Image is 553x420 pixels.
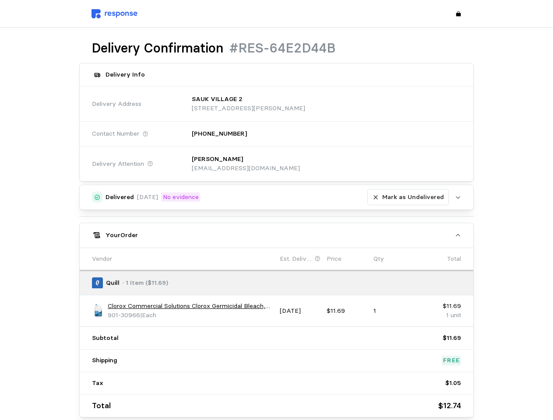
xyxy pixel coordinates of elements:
[229,40,335,57] h1: #RES-64E2D44B
[447,254,461,264] p: Total
[140,311,156,319] span: | Each
[92,9,137,18] img: svg%3e
[106,192,134,202] h5: Delivered
[92,40,223,57] h1: Delivery Confirmation
[420,301,461,311] p: $11.69
[108,301,274,311] a: Clorox Commercial Solutions Clorox Germicidal Bleach, Concentrated, 121 Ounces (30966)
[367,189,449,206] button: Mark as Undelivered
[92,399,111,412] p: Total
[92,129,139,139] span: Contact Number
[192,129,247,139] p: [PHONE_NUMBER]
[443,333,461,343] p: $11.69
[92,378,103,388] p: Tax
[192,154,243,164] p: [PERSON_NAME]
[80,248,474,417] div: YourOrder
[192,164,300,173] p: [EMAIL_ADDRESS][DOMAIN_NAME]
[137,192,158,202] p: [DATE]
[420,311,461,320] p: 1 unit
[445,378,461,388] p: $1.05
[123,278,168,288] p: · 1 Item ($11.69)
[80,185,474,210] button: Delivered[DATE]No evidenceMark as Undelivered
[192,104,305,113] p: [STREET_ADDRESS][PERSON_NAME]
[106,70,145,79] h5: Delivery Info
[106,278,120,288] p: Quill
[382,192,444,202] p: Mark as Undelivered
[280,254,313,264] p: Est. Delivery
[327,254,342,264] p: Price
[438,399,461,412] p: $12.74
[92,356,117,365] p: Shipping
[108,311,140,319] span: 901-30966
[373,254,384,264] p: Qty
[327,306,367,316] p: $11.69
[92,333,119,343] p: Subtotal
[92,99,141,109] span: Delivery Address
[92,304,105,317] img: A3E17D89-16B8-44A3-BC2A8BCED4E7C3B9_s7
[92,254,112,264] p: Vendor
[373,306,414,316] p: 1
[163,192,199,202] p: No evidence
[80,223,474,248] button: YourOrder
[280,306,321,316] p: [DATE]
[106,231,138,240] h5: Your Order
[192,94,243,104] p: SAUK VILLAGE 2
[443,356,460,365] p: Free
[92,159,144,169] span: Delivery Attention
